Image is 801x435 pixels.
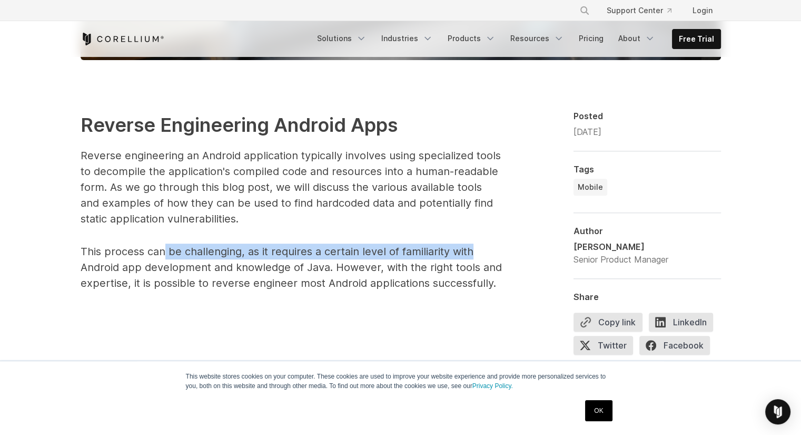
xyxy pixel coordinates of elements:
span: [DATE] [573,127,601,137]
p: This website stores cookies on your computer. These cookies are used to improve your website expe... [186,372,616,391]
span: LinkedIn [649,313,713,332]
div: [PERSON_NAME] [573,240,668,253]
div: Author [573,226,721,236]
div: Open Intercom Messenger [765,399,790,424]
a: Login [684,1,721,20]
a: Industries [375,29,439,48]
span: Facebook [639,336,710,355]
a: Pricing [572,29,610,48]
a: Mobile [573,179,607,196]
a: Twitter [573,336,639,359]
p: This process can be challenging, as it requires a certain level of familiarity with Android app d... [81,244,502,291]
div: Senior Product Manager [573,253,668,266]
span: Twitter [573,336,633,355]
div: Navigation Menu [311,29,721,49]
a: Facebook [639,336,716,359]
a: OK [585,400,612,421]
a: Free Trial [673,30,720,49]
button: Search [575,1,594,20]
a: Solutions [311,29,373,48]
strong: Reverse Engineering Android Apps [81,113,398,137]
a: Resources [504,29,570,48]
span: Mobile [578,182,603,192]
a: About [612,29,661,48]
a: Support Center [598,1,680,20]
a: Corellium Home [81,33,164,45]
a: LinkedIn [649,313,719,336]
div: Posted [573,111,721,121]
div: Navigation Menu [567,1,721,20]
button: Copy link [573,313,642,332]
div: Share [573,292,721,302]
p: Reverse engineering an Android application typically involves using specialized tools to decompil... [81,148,502,227]
div: Tags [573,164,721,175]
a: Privacy Policy. [472,382,513,390]
a: Products [441,29,502,48]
